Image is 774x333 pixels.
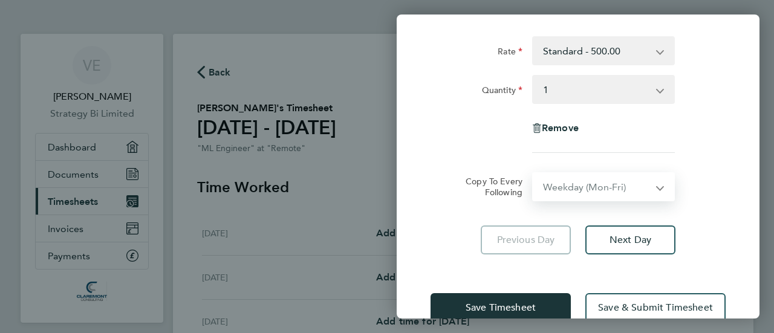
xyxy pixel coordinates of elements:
button: Save & Submit Timesheet [585,293,726,322]
span: Next Day [610,234,651,246]
label: Rate [498,46,522,60]
label: Quantity [482,85,522,99]
button: Save Timesheet [431,293,571,322]
span: Save & Submit Timesheet [598,302,713,314]
span: Save Timesheet [466,302,536,314]
button: Remove [532,123,579,133]
button: Next Day [585,225,675,254]
label: Copy To Every Following [456,176,522,198]
span: Remove [542,122,579,134]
